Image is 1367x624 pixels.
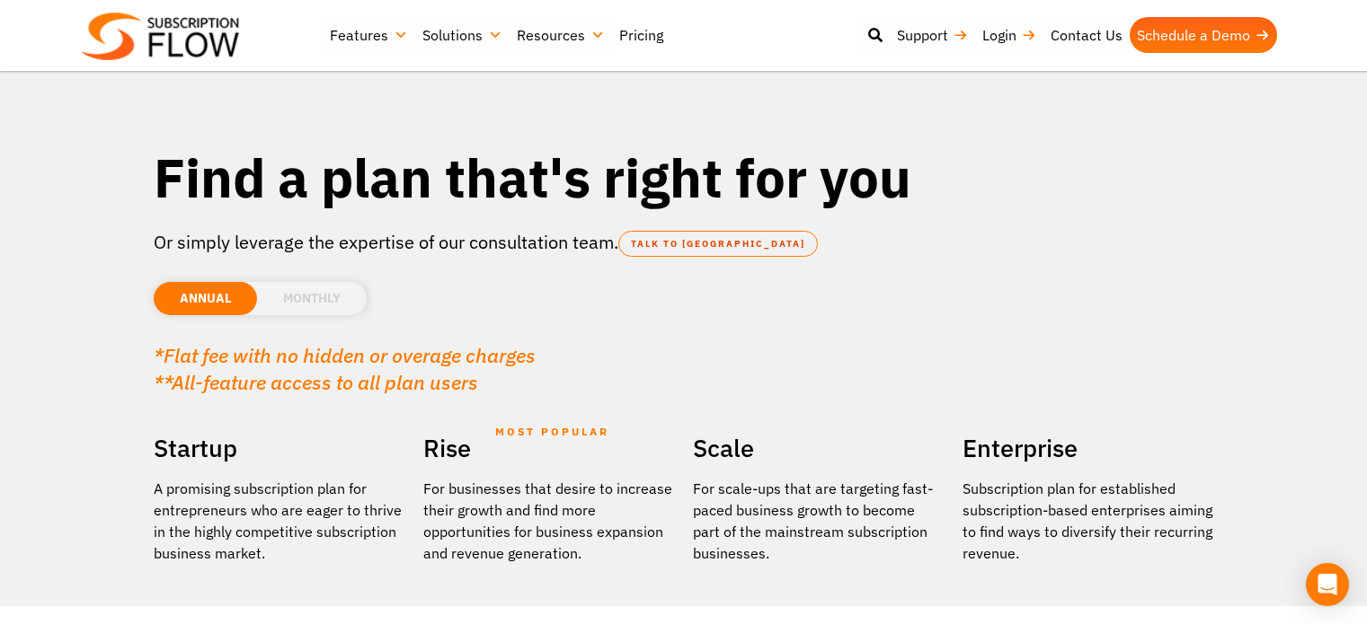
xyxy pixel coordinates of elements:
[415,17,510,53] a: Solutions
[963,478,1214,564] p: Subscription plan for established subscription-based enterprises aiming to find ways to diversify...
[154,282,257,315] li: ANNUAL
[1043,17,1130,53] a: Contact Us
[323,17,415,53] a: Features
[154,144,1214,211] h1: Find a plan that's right for you
[963,427,1214,469] h2: Enterprise
[154,369,478,395] em: **All-feature access to all plan users
[423,427,675,469] h2: Rise
[510,17,612,53] a: Resources
[890,17,975,53] a: Support
[618,231,818,257] a: TALK TO [GEOGRAPHIC_DATA]
[154,427,405,469] h2: Startup
[693,427,945,469] h2: Scale
[154,342,536,368] em: *Flat fee with no hidden or overage charges
[154,229,1214,256] p: Or simply leverage the expertise of our consultation team.
[612,17,670,53] a: Pricing
[495,411,609,453] span: MOST POPULAR
[154,478,405,564] p: A promising subscription plan for entrepreneurs who are eager to thrive in the highly competitive...
[1130,17,1277,53] a: Schedule a Demo
[257,282,367,315] li: MONTHLY
[693,478,945,564] div: For scale-ups that are targeting fast-paced business growth to become part of the mainstream subs...
[82,13,239,60] img: Subscriptionflow
[975,17,1043,53] a: Login
[1306,563,1349,606] div: Open Intercom Messenger
[423,478,675,564] div: For businesses that desire to increase their growth and find more opportunities for business expa...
